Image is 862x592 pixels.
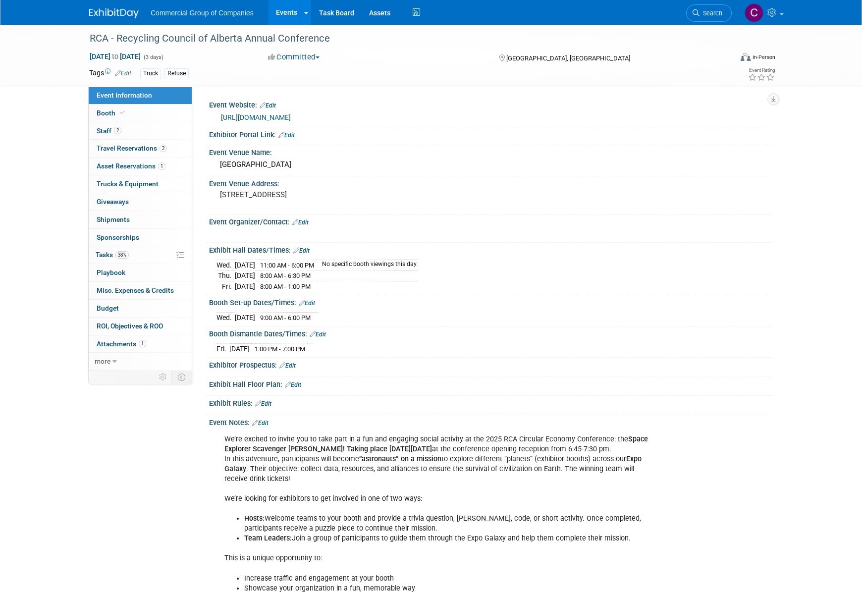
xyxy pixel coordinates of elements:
div: Event Website: [209,98,773,110]
div: Exhibitor Prospectus: [209,358,773,371]
a: [URL][DOMAIN_NAME] [221,113,291,121]
div: Exhibit Rules: [209,396,773,409]
pre: [STREET_ADDRESS] [220,190,433,199]
td: Tags [89,68,131,79]
span: Search [700,9,722,17]
div: Event Rating [748,68,775,73]
li: Join a group of participants to guide them through the Expo Galaxy and help them complete their m... [244,534,658,543]
li: Increase traffic and engagement at your booth [244,574,658,584]
span: Travel Reservations [97,144,167,152]
td: [DATE] [235,260,255,270]
span: Commercial Group of Companies [151,9,254,17]
div: Event Organizer/Contact: [209,215,773,227]
a: ROI, Objectives & ROO [89,318,192,335]
div: Booth Dismantle Dates/Times: [209,326,773,339]
span: 11:00 AM - 6:00 PM [260,262,314,269]
span: Misc. Expenses & Credits [97,286,174,294]
b: “astronauts” on a mission [359,455,441,463]
span: [GEOGRAPHIC_DATA], [GEOGRAPHIC_DATA] [506,54,630,62]
div: Exhibitor Portal Link: [209,127,773,140]
span: ROI, Objectives & ROO [97,322,163,330]
a: Edit [115,70,131,77]
div: Event Notes: [209,415,773,428]
a: Edit [252,420,269,427]
span: 1 [158,162,165,170]
a: Edit [285,381,301,388]
a: Tasks38% [89,246,192,264]
b: Team Leaders: [244,534,292,542]
img: ExhibitDay [89,8,139,18]
a: Asset Reservations1 [89,158,192,175]
div: Refuse [164,68,189,79]
td: Wed. [216,260,235,270]
a: Budget [89,300,192,317]
a: Search [686,4,732,22]
td: [DATE] [235,312,255,323]
div: Event Format [673,52,775,66]
a: Edit [310,331,326,338]
span: 2 [114,127,121,134]
span: Sponsorships [97,233,139,241]
a: Booth [89,105,192,122]
span: Event Information [97,91,152,99]
a: Edit [279,362,296,369]
a: Sponsorships [89,229,192,246]
a: Giveaways [89,193,192,211]
img: Cole Mattern [745,3,763,22]
td: Fri. [216,281,235,291]
a: Playbook [89,264,192,281]
a: Edit [260,102,276,109]
div: [GEOGRAPHIC_DATA] [216,157,765,172]
span: [DATE] [DATE] [89,52,141,61]
span: 1:00 PM - 7:00 PM [255,345,305,353]
a: Edit [278,132,295,139]
span: 8:00 AM - 6:30 PM [260,272,311,279]
div: RCA - Recycling Council of Alberta Annual Conference [86,30,717,48]
a: Staff2 [89,122,192,140]
span: Shipments [97,215,130,223]
b: Space Explorer Scavenger [PERSON_NAME]! Taking place [DATE][DATE] [224,435,648,453]
a: Misc. Expenses & Credits [89,282,192,299]
div: Exhibit Hall Dates/Times: [209,243,773,256]
span: Trucks & Equipment [97,180,159,188]
a: Trucks & Equipment [89,175,192,193]
div: Exhibit Hall Floor Plan: [209,377,773,390]
div: Event Venue Name: [209,145,773,158]
div: Booth Set-up Dates/Times: [209,295,773,308]
span: 2 [160,145,167,152]
td: [DATE] [235,281,255,291]
span: Budget [97,304,119,312]
span: Playbook [97,269,125,276]
td: Toggle Event Tabs [172,371,192,383]
span: Booth [97,109,127,117]
td: Personalize Event Tab Strip [155,371,172,383]
td: [DATE] [229,343,250,354]
a: Edit [293,247,310,254]
span: (3 days) [143,54,163,60]
span: Staff [97,127,121,135]
td: Thu. [216,270,235,281]
a: Attachments1 [89,335,192,353]
b: Expo Galaxy [224,455,642,473]
b: Hosts: [244,514,265,523]
a: Event Information [89,87,192,104]
a: more [89,353,192,370]
span: 8:00 AM - 1:00 PM [260,283,311,290]
span: 1 [139,340,146,347]
span: Giveaways [97,198,129,206]
div: Event Venue Address: [209,176,773,189]
a: Edit [292,219,309,226]
td: [DATE] [235,270,255,281]
i: Booth reservation complete [120,110,125,115]
span: more [95,357,110,365]
span: to [110,53,120,60]
td: Fri. [216,343,229,354]
span: 38% [115,251,129,259]
span: 9:00 AM - 6:00 PM [260,314,311,322]
img: Format-Inperson.png [741,53,751,61]
span: Asset Reservations [97,162,165,170]
span: Tasks [96,251,129,259]
div: Truck [140,68,161,79]
a: Travel Reservations2 [89,140,192,157]
a: Shipments [89,211,192,228]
